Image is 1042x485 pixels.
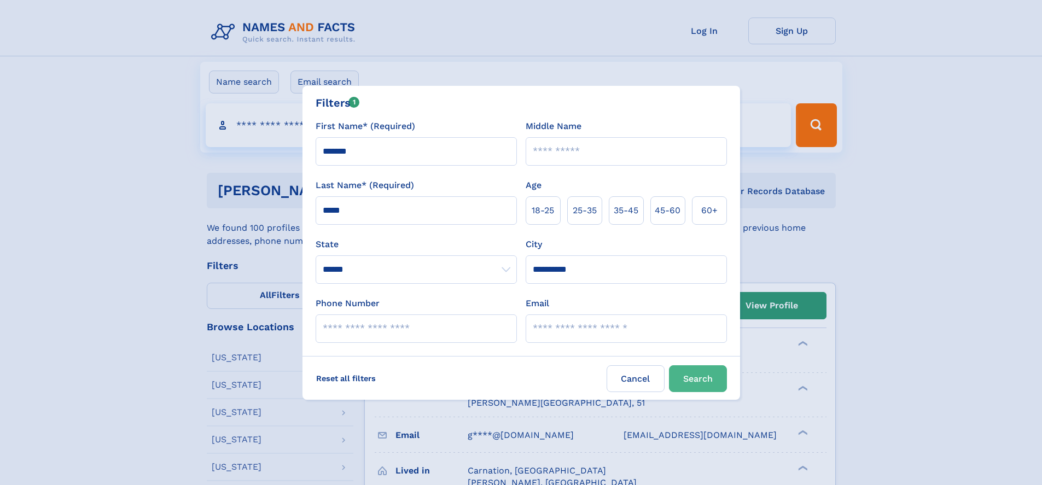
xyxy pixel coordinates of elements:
[607,365,665,392] label: Cancel
[316,120,415,133] label: First Name* (Required)
[526,120,581,133] label: Middle Name
[526,297,549,310] label: Email
[309,365,383,391] label: Reset all filters
[669,365,727,392] button: Search
[316,179,414,192] label: Last Name* (Required)
[316,238,517,251] label: State
[316,297,380,310] label: Phone Number
[701,204,718,217] span: 60+
[614,204,638,217] span: 35‑45
[532,204,554,217] span: 18‑25
[526,238,542,251] label: City
[655,204,680,217] span: 45‑60
[573,204,597,217] span: 25‑35
[526,179,542,192] label: Age
[316,95,360,111] div: Filters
